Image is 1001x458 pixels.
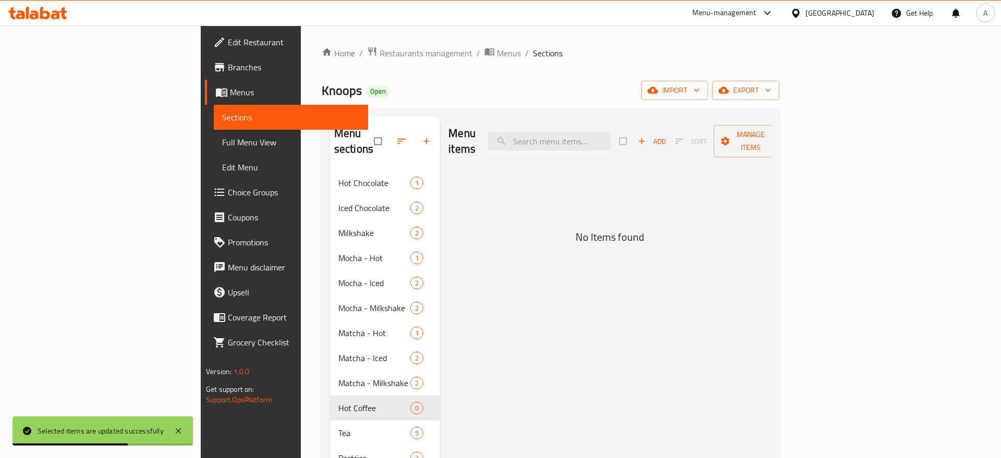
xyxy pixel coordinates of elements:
span: Mocha - Milkshake [338,302,410,314]
span: Matcha - Milkshake [338,377,410,389]
nav: breadcrumb [322,46,779,60]
div: Hot Coffee0 [330,395,441,420]
span: 1 [411,328,423,338]
span: Get support on: [206,382,254,396]
span: 2 [411,278,423,288]
input: search [488,132,611,151]
span: Edit Menu [222,161,360,174]
a: Coverage Report [205,305,368,330]
span: Branches [228,61,360,73]
span: Menus [230,86,360,98]
div: Selected items are updated successfully [38,425,164,437]
button: Add [635,133,668,150]
span: 2 [411,228,423,238]
button: import [641,81,708,100]
div: items [410,427,423,439]
div: Mocha - Hot1 [330,245,441,270]
a: Support.OpsPlatform [206,393,272,406]
span: Hot Chocolate [338,177,410,189]
div: Matcha - Iced2 [330,345,441,370]
span: Full Menu View [222,136,360,148]
div: Mocha - Iced2 [330,270,441,295]
div: Matcha - Milkshake2 [330,370,441,395]
div: items [410,377,423,389]
button: Add section [415,130,440,153]
a: Edit Menu [214,155,368,180]
a: Choice Groups [205,180,368,205]
a: Edit Restaurant [205,30,368,55]
div: Open [366,85,390,98]
button: Manage items [714,125,788,157]
span: Add item [635,133,668,150]
div: items [410,402,423,414]
a: Sections [214,105,368,130]
div: items [410,302,423,314]
span: Add [638,135,666,147]
div: Milkshake2 [330,220,441,245]
span: Menu disclaimer [228,261,360,274]
button: export [712,81,779,100]
div: Menu-management [692,7,756,19]
div: items [410,277,423,289]
span: Milkshake [338,227,410,239]
div: Mocha - Hot [338,252,410,264]
span: Select all sections [368,131,390,151]
div: items [410,252,423,264]
span: Sections [222,111,360,123]
div: Mocha - Iced [338,277,410,289]
a: Branches [205,55,368,80]
span: Upsell [228,286,360,299]
span: Manage items [722,128,779,154]
span: 2 [411,303,423,313]
span: 2 [411,378,423,388]
span: Edit Restaurant [228,36,360,48]
span: Tea [338,427,410,439]
a: Full Menu View [214,130,368,155]
li: / [477,47,480,59]
span: Sort items [668,133,714,150]
span: Sections [533,47,563,59]
div: items [410,352,423,364]
span: Matcha - Hot [338,327,410,339]
a: Menu disclaimer [205,255,368,280]
span: import [650,84,700,97]
div: items [410,202,423,214]
span: Coupons [228,211,360,224]
div: items [410,177,423,189]
span: export [721,84,771,97]
span: Iced Chocolate [338,202,410,214]
a: Menus [205,80,368,105]
div: Matcha - Hot1 [330,320,441,345]
span: Hot Coffee [338,402,410,414]
a: Restaurants management [367,46,472,60]
span: 2 [411,353,423,363]
span: Restaurants management [380,47,472,59]
span: Matcha - Iced [338,352,410,364]
a: Promotions [205,230,368,255]
h5: No Items found [480,229,740,245]
a: Coupons [205,205,368,230]
span: 2 [411,203,423,213]
li: / [525,47,529,59]
span: Choice Groups [228,186,360,199]
span: 0 [411,403,423,413]
span: A [983,7,987,19]
div: Tea5 [330,420,441,445]
span: 5 [411,428,423,438]
a: Upsell [205,280,368,305]
span: Open [366,87,390,96]
div: items [410,227,423,239]
span: Grocery Checklist [228,336,360,349]
div: items [410,327,423,339]
div: Iced Chocolate2 [330,195,441,220]
div: Mocha - Milkshake2 [330,295,441,320]
span: Coverage Report [228,311,360,324]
